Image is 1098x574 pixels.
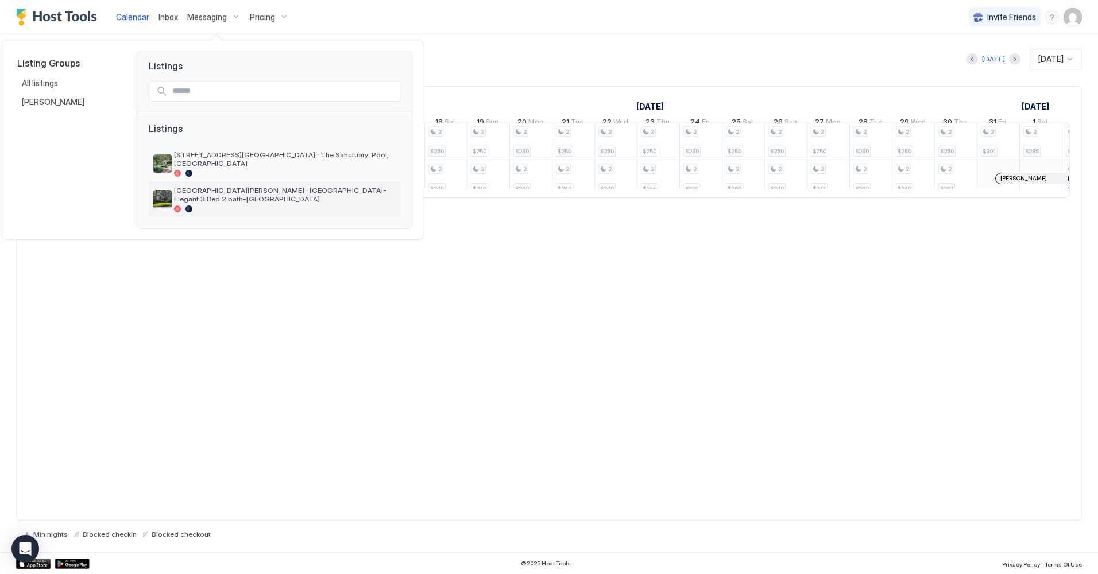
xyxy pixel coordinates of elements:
span: [PERSON_NAME] [22,97,86,107]
span: All listings [22,78,60,88]
div: listing image [153,190,172,208]
span: Listings [137,51,412,72]
span: Listings [149,123,400,146]
input: Input Field [168,82,400,101]
div: listing image [153,154,172,173]
span: [STREET_ADDRESS][GEOGRAPHIC_DATA] · The Sanctuary: Pool, [GEOGRAPHIC_DATA] [174,150,396,168]
span: [GEOGRAPHIC_DATA][PERSON_NAME] · [GEOGRAPHIC_DATA]-Elegant 3 Bed 2 bath-[GEOGRAPHIC_DATA] [174,186,396,203]
div: Open Intercom Messenger [11,535,39,563]
span: Listing Groups [17,57,118,69]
